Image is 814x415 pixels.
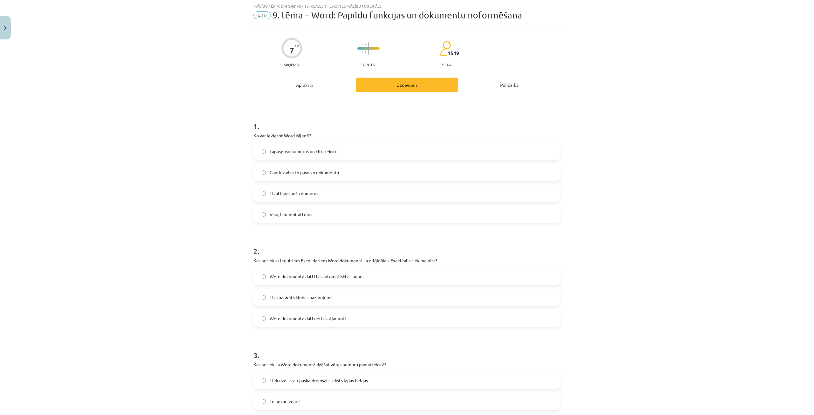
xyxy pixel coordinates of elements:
input: Gandrīz visu to pašu ko dokumentā [262,170,266,175]
img: icon-close-lesson-0947bae3869378f0d4975bcd49f059093ad1ed9edebbc8119c70593378902aed.svg [4,26,7,30]
span: Tiek dzēsts arī paskaidrojošais teksts lapas beigās [270,377,368,384]
input: Lapaspušu numurus un citu tekstu [262,149,266,154]
img: students-c634bb4e5e11cddfef0936a35e636f08e4e9abd3cc4e673bd6f9a4125e45ecb1.svg [440,41,451,57]
span: XP [294,44,299,47]
p: Grūts [363,62,375,67]
span: Gandrīz visu to pašu ko dokumentā [270,169,339,176]
input: Tiks parādīts kļūdas paziņojums [262,295,266,300]
img: icon-short-line-57e1e144782c952c97e751825c79c345078a6d821885a25fce030b3d8c18986b.svg [365,51,366,53]
span: Tiks parādīts kļūdas paziņojums [270,294,332,301]
div: Uzdevums [356,78,458,92]
input: To nevar izdarīt [262,399,266,404]
span: 9. tēma – Word: Papildu funkcijas un dokumentu noformēšana [272,10,522,20]
p: Saņemsi [281,62,302,67]
p: Ko var ievietot Word kājenē? [253,132,561,139]
img: icon-short-line-57e1e144782c952c97e751825c79c345078a6d821885a25fce030b3d8c18986b.svg [362,44,362,45]
span: Tikai lapaspušu numurus [270,190,318,197]
h1: 2 . [253,236,561,255]
span: Word dokumentā dati tiks automātiski atjaunoti [270,273,366,280]
img: icon-short-line-57e1e144782c952c97e751825c79c345078a6d821885a25fce030b3d8c18986b.svg [371,51,372,53]
p: pilda [440,62,451,67]
input: Tikai lapaspušu numurus [262,191,266,196]
input: Visu, izņemot attēlus [262,212,266,217]
span: Word dokumentā dati netiks atjaunoti [270,315,346,322]
img: icon-short-line-57e1e144782c952c97e751825c79c345078a6d821885a25fce030b3d8c18986b.svg [362,51,362,53]
h1: 3 . [253,340,561,359]
span: Visu, izņemot attēlus [270,211,312,218]
img: icon-long-line-d9ea69661e0d244f92f715978eff75569469978d946b2353a9bb055b3ed8787d.svg [368,42,369,55]
span: #10 [253,11,271,19]
span: 1549 [448,50,459,56]
img: icon-short-line-57e1e144782c952c97e751825c79c345078a6d821885a25fce030b3d8c18986b.svg [371,44,372,45]
input: Word dokumentā dati netiks atjaunoti [262,316,266,321]
input: Word dokumentā dati tiks automātiski atjaunoti [262,274,266,279]
input: Tiek dzēsts arī paskaidrojošais teksts lapas beigās [262,378,266,383]
p: Kas notiek, ja Word dokumentā dzēšat vēres numuru pamattekstā? [253,361,561,368]
div: Palīdzība [458,78,561,92]
h1: 1 . [253,111,561,130]
span: Lapaspušu numurus un citu tekstu [270,148,338,155]
img: icon-short-line-57e1e144782c952c97e751825c79c345078a6d821885a25fce030b3d8c18986b.svg [365,44,366,45]
p: Kas notiek ar iegultiem Excel datiem Word dokumentā, ja oriģinālais Excel fails tiek mainīts? [253,257,561,264]
span: To nevar izdarīt [270,398,300,405]
div: 7 [290,46,294,55]
div: Mācību tēma: Datorikas - 10. klases 1. ieskaites mācību materiāls [253,4,561,8]
div: Apraksts [253,78,356,92]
